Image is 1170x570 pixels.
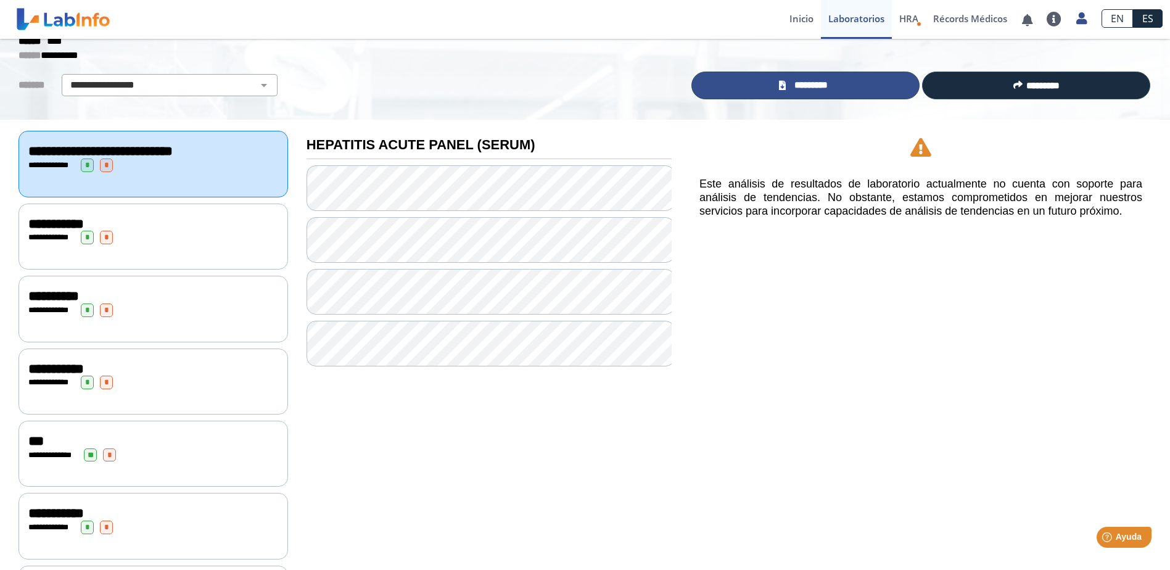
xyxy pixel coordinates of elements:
iframe: Help widget launcher [1060,522,1156,556]
a: EN [1102,9,1133,28]
a: ES [1133,9,1163,28]
h5: Este análisis de resultados de laboratorio actualmente no cuenta con soporte para análisis de ten... [699,178,1142,218]
span: HRA [899,12,918,25]
b: HEPATITIS ACUTE PANEL (SERUM) [307,137,535,152]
